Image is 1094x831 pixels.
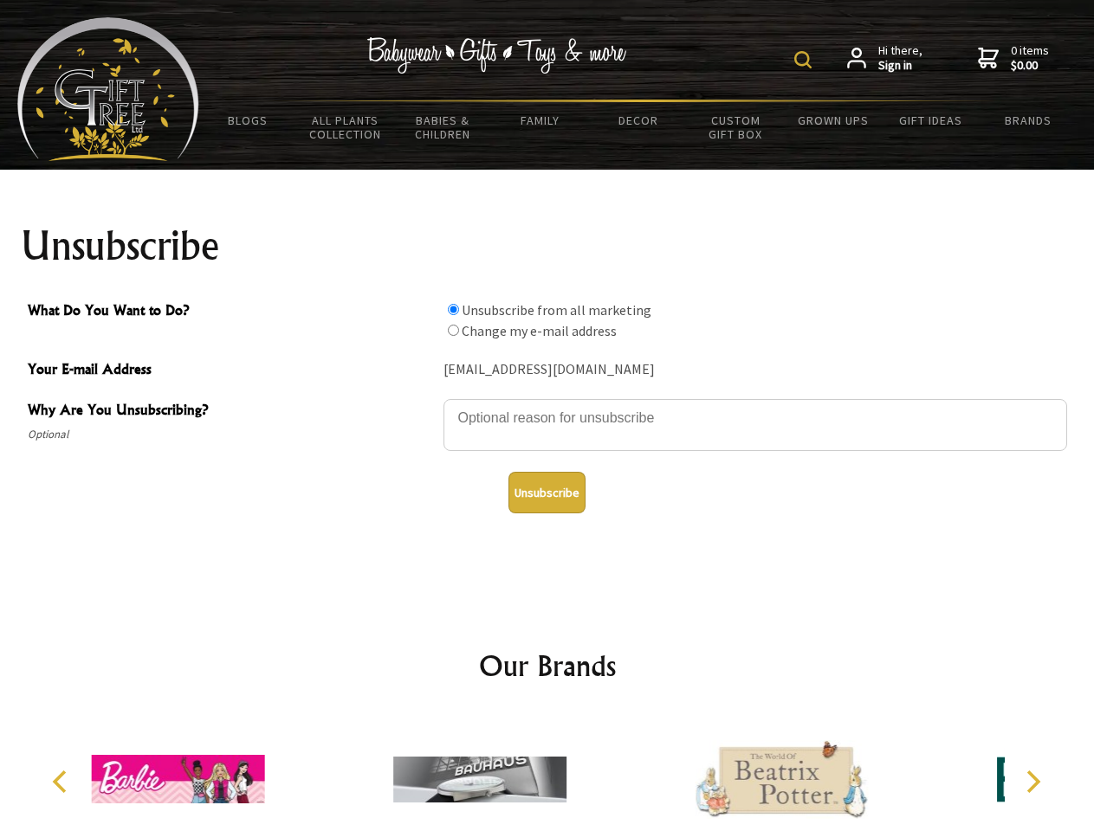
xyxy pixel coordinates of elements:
[17,17,199,161] img: Babyware - Gifts - Toys and more...
[1011,42,1049,74] span: 0 items
[394,102,492,152] a: Babies & Children
[297,102,395,152] a: All Plants Collection
[21,225,1074,267] h1: Unsubscribe
[28,424,435,445] span: Optional
[878,43,922,74] span: Hi there,
[1011,58,1049,74] strong: $0.00
[1013,763,1052,801] button: Next
[978,43,1049,74] a: 0 items$0.00
[448,304,459,315] input: What Do You Want to Do?
[794,51,812,68] img: product search
[462,301,651,319] label: Unsubscribe from all marketing
[687,102,785,152] a: Custom Gift Box
[28,358,435,383] span: Your E-mail Address
[28,300,435,325] span: What Do You Want to Do?
[199,102,297,138] a: BLOGS
[508,472,586,513] button: Unsubscribe
[367,37,627,74] img: Babywear - Gifts - Toys & more
[443,399,1067,451] textarea: Why Are You Unsubscribing?
[784,102,882,138] a: Grown Ups
[462,322,617,339] label: Change my e-mail address
[43,763,81,801] button: Previous
[443,357,1067,383] div: [EMAIL_ADDRESS][DOMAIN_NAME]
[847,43,922,74] a: Hi there,Sign in
[878,58,922,74] strong: Sign in
[980,102,1078,138] a: Brands
[28,399,435,424] span: Why Are You Unsubscribing?
[882,102,980,138] a: Gift Ideas
[589,102,687,138] a: Decor
[492,102,590,138] a: Family
[35,645,1060,686] h2: Our Brands
[448,325,459,336] input: What Do You Want to Do?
